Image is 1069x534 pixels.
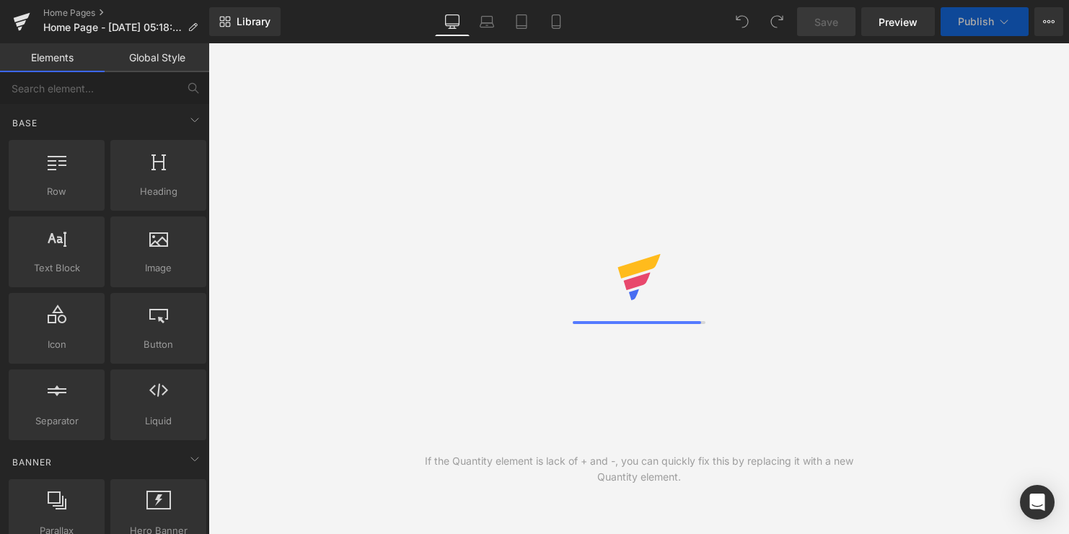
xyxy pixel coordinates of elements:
a: Laptop [470,7,504,36]
span: Banner [11,455,53,469]
span: Base [11,116,39,130]
span: Home Page - [DATE] 05:18:21 [43,22,182,33]
span: Save [814,14,838,30]
button: Publish [941,7,1029,36]
span: Image [115,261,202,276]
span: Text Block [13,261,100,276]
span: Liquid [115,413,202,429]
button: Redo [762,7,791,36]
a: Tablet [504,7,539,36]
span: Row [13,184,100,199]
span: Preview [879,14,918,30]
span: Heading [115,184,202,199]
a: Preview [861,7,935,36]
a: Mobile [539,7,573,36]
div: Open Intercom Messenger [1020,485,1055,520]
button: Undo [728,7,757,36]
span: Publish [958,16,994,27]
a: Home Pages [43,7,209,19]
div: If the Quantity element is lack of + and -, you can quickly fix this by replacing it with a new Q... [423,453,854,485]
a: Global Style [105,43,209,72]
span: Separator [13,413,100,429]
span: Library [237,15,270,28]
button: More [1034,7,1063,36]
a: Desktop [435,7,470,36]
span: Button [115,337,202,352]
a: New Library [209,7,281,36]
span: Icon [13,337,100,352]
